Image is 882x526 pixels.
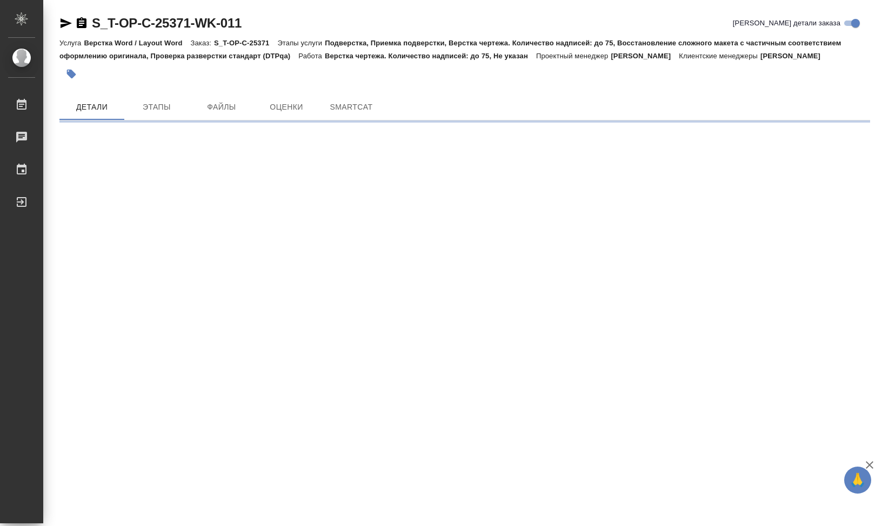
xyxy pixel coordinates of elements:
button: Добавить тэг [59,62,83,86]
button: Скопировать ссылку для ЯМессенджера [59,17,72,30]
p: Услуга [59,39,84,47]
p: Верстка Word / Layout Word [84,39,190,47]
span: SmartCat [325,100,377,114]
p: Клиентские менеджеры [679,52,760,60]
p: Верстка чертежа. Количество надписей: до 75, Не указан [325,52,536,60]
p: Подверстка, Приемка подверстки, Верстка чертежа. Количество надписей: до 75, Восстановление сложн... [59,39,841,60]
p: [PERSON_NAME] [760,52,828,60]
p: S_T-OP-C-25371 [214,39,277,47]
span: Этапы [131,100,183,114]
span: Файлы [196,100,248,114]
span: 🙏 [848,469,867,491]
p: Проектный менеджер [536,52,611,60]
p: [PERSON_NAME] [611,52,679,60]
a: S_T-OP-C-25371-WK-011 [92,16,242,30]
span: [PERSON_NAME] детали заказа [733,18,840,29]
span: Оценки [260,100,312,114]
button: 🙏 [844,467,871,494]
button: Скопировать ссылку [75,17,88,30]
p: Этапы услуги [277,39,325,47]
p: Заказ: [191,39,214,47]
span: Детали [66,100,118,114]
p: Работа [298,52,325,60]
